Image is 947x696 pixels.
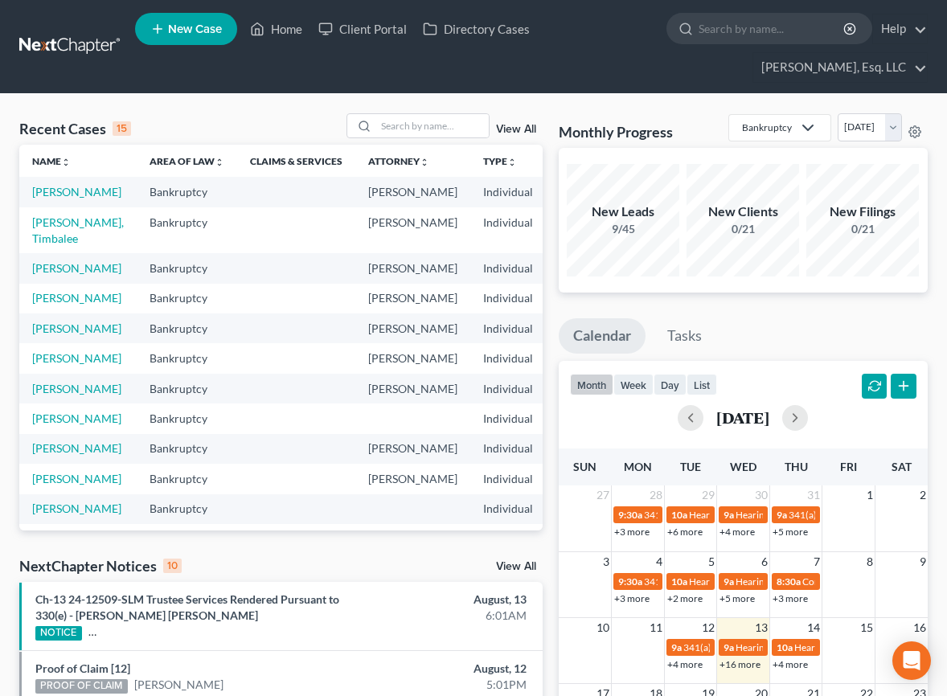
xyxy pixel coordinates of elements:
[707,552,716,571] span: 5
[507,158,517,167] i: unfold_more
[113,121,131,136] div: 15
[719,658,760,670] a: +16 more
[892,641,931,680] div: Open Intercom Messenger
[470,207,546,253] td: Individual
[724,575,734,588] span: 9a
[865,552,875,571] span: 8
[470,434,546,464] td: Individual
[777,641,793,653] span: 10a
[680,460,701,473] span: Tue
[355,343,470,373] td: [PERSON_NAME]
[137,524,237,554] td: Bankruptcy
[355,524,470,554] td: [PERSON_NAME]
[137,284,237,313] td: Bankruptcy
[683,641,838,653] span: 341(a) meeting for [PERSON_NAME]
[137,494,237,524] td: Bankruptcy
[567,203,679,221] div: New Leads
[716,409,769,426] h2: [DATE]
[32,351,121,365] a: [PERSON_NAME]
[150,155,224,167] a: Area of Lawunfold_more
[760,552,769,571] span: 6
[237,145,355,177] th: Claims & Services
[470,343,546,373] td: Individual
[892,460,912,473] span: Sat
[137,374,237,403] td: Bankruptcy
[88,624,371,640] a: [PERSON_NAME] & [PERSON_NAME] [PERSON_NAME]
[35,626,82,641] div: NOTICE
[865,485,875,505] span: 1
[667,658,703,670] a: +4 more
[700,485,716,505] span: 29
[496,124,536,135] a: View All
[470,284,546,313] td: Individual
[32,411,121,425] a: [PERSON_NAME]
[242,14,310,43] a: Home
[687,203,799,221] div: New Clients
[559,122,673,141] h3: Monthly Progress
[355,464,470,493] td: [PERSON_NAME]
[420,158,429,167] i: unfold_more
[573,460,596,473] span: Sun
[134,677,223,693] a: [PERSON_NAME]
[773,526,808,538] a: +5 more
[470,177,546,207] td: Individual
[648,618,664,637] span: 11
[35,592,339,622] a: Ch-13 24-12509-SLM Trustee Services Rendered Pursuant to 330(e) - [PERSON_NAME] [PERSON_NAME]
[32,261,121,275] a: [PERSON_NAME]
[812,552,822,571] span: 7
[719,592,755,604] a: +5 more
[32,155,71,167] a: Nameunfold_more
[163,559,182,573] div: 10
[32,185,121,199] a: [PERSON_NAME]
[32,382,121,395] a: [PERSON_NAME]
[667,592,703,604] a: +2 more
[137,403,237,433] td: Bankruptcy
[32,472,121,485] a: [PERSON_NAME]
[806,618,822,637] span: 14
[736,641,861,653] span: Hearing for [PERSON_NAME]
[32,291,121,305] a: [PERSON_NAME]
[567,221,679,237] div: 9/45
[730,460,756,473] span: Wed
[137,177,237,207] td: Bankruptcy
[374,608,527,624] div: 6:01AM
[483,155,517,167] a: Typeunfold_more
[918,552,928,571] span: 9
[654,552,664,571] span: 4
[32,215,124,245] a: [PERSON_NAME], Timbalee
[840,460,857,473] span: Fri
[595,618,611,637] span: 10
[374,661,527,677] div: August, 12
[470,524,546,554] td: Individual
[355,374,470,403] td: [PERSON_NAME]
[859,618,875,637] span: 15
[794,641,920,653] span: Hearing for [PERSON_NAME]
[644,575,800,588] span: 341(a) Meeting for [PERSON_NAME]
[687,374,717,395] button: list
[613,374,654,395] button: week
[496,561,536,572] a: View All
[137,253,237,283] td: Bankruptcy
[374,677,527,693] div: 5:01PM
[667,526,703,538] a: +6 more
[806,485,822,505] span: 31
[35,661,130,675] a: Proof of Claim [12]
[61,158,71,167] i: unfold_more
[137,207,237,253] td: Bankruptcy
[32,441,121,455] a: [PERSON_NAME]
[215,158,224,167] i: unfold_more
[601,552,611,571] span: 3
[470,464,546,493] td: Individual
[736,509,861,521] span: Hearing for [PERSON_NAME]
[777,509,787,521] span: 9a
[653,318,716,354] a: Tasks
[376,114,489,137] input: Search by name...
[687,221,799,237] div: 0/21
[470,313,546,343] td: Individual
[806,203,919,221] div: New Filings
[785,460,808,473] span: Thu
[168,23,222,35] span: New Case
[415,14,538,43] a: Directory Cases
[736,575,861,588] span: Hearing for [PERSON_NAME]
[595,485,611,505] span: 27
